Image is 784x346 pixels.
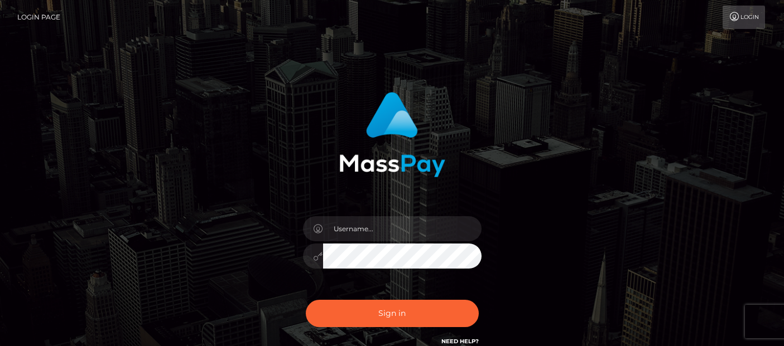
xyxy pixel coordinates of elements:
[323,216,482,241] input: Username...
[306,300,479,327] button: Sign in
[339,92,445,177] img: MassPay Login
[723,6,765,29] a: Login
[441,338,479,345] a: Need Help?
[17,6,60,29] a: Login Page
